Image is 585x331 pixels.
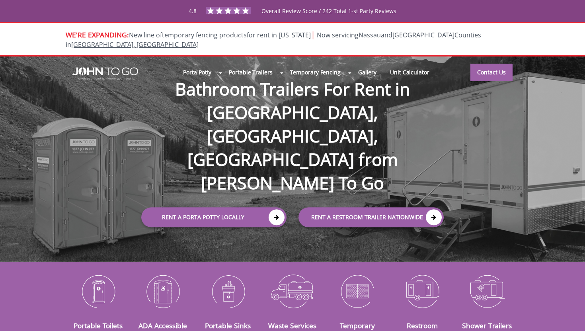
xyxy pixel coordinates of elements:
a: Shower Trailers [462,321,512,330]
a: [GEOGRAPHIC_DATA], [GEOGRAPHIC_DATA] [71,40,199,49]
img: Restroom-Trailers-icon_N.png [396,271,448,312]
a: Portable Sinks [205,321,251,330]
a: Nassau [359,31,381,39]
a: Waste Services [268,321,316,330]
span: Overall Review Score / 242 Total 1-st Party Reviews [261,7,396,31]
img: Waste-Services-icon_N.png [266,271,319,312]
img: Shower-Trailers-icon_N.png [460,271,513,312]
span: 4.8 [189,7,197,15]
img: JOHN to go [72,67,138,80]
img: Portable-Toilets-icon_N.png [72,271,125,312]
h1: Bathroom Trailers For Rent in [GEOGRAPHIC_DATA], [GEOGRAPHIC_DATA], [GEOGRAPHIC_DATA] from [PERSO... [133,51,452,195]
a: Rent a Porta Potty Locally [141,207,287,227]
img: ADA-Accessible-Units-icon_N.png [136,271,189,312]
a: temporary fencing products [162,31,247,39]
a: rent a RESTROOM TRAILER Nationwide [298,207,444,227]
span: | [311,29,315,40]
img: Temporary-Fencing-cion_N.png [331,271,384,312]
span: WE'RE EXPANDING: [66,30,129,39]
a: Contact Us [470,64,513,81]
img: Portable-Sinks-icon_N.png [201,271,254,312]
a: Temporary Fencing [283,64,347,81]
span: New line of for rent in [US_STATE] [66,31,481,49]
a: Porta Potty [176,64,218,81]
a: [GEOGRAPHIC_DATA] [392,31,454,39]
a: Portable Trailers [222,64,279,81]
a: Portable Toilets [74,321,123,330]
a: Gallery [351,64,383,81]
a: Unit Calculator [383,64,436,81]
